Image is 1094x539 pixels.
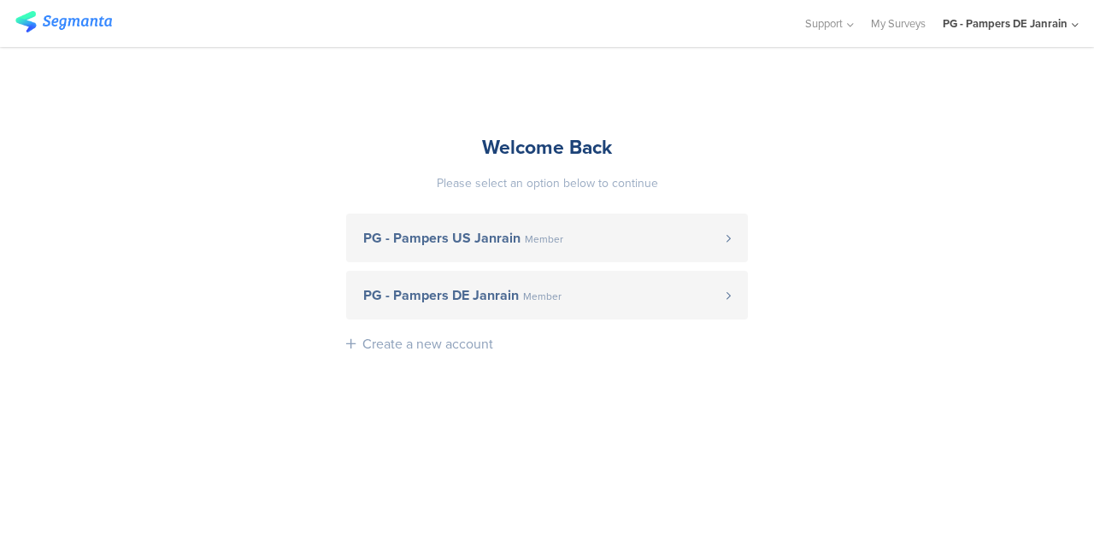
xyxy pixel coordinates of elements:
div: Welcome Back [346,132,748,161]
span: PG - Pampers US Janrain [363,231,521,245]
span: PG - Pampers DE Janrain [363,289,519,302]
img: segmanta logo [15,11,112,32]
span: Member [523,291,562,302]
a: PG - Pampers DE Janrain Member [346,271,748,319]
div: PG - Pampers DE Janrain [943,15,1068,32]
span: Member [525,234,563,244]
div: Please select an option below to continue [346,174,748,192]
div: Create a new account [362,334,493,354]
a: PG - Pampers US Janrain Member [346,214,748,262]
span: Support [805,15,843,32]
